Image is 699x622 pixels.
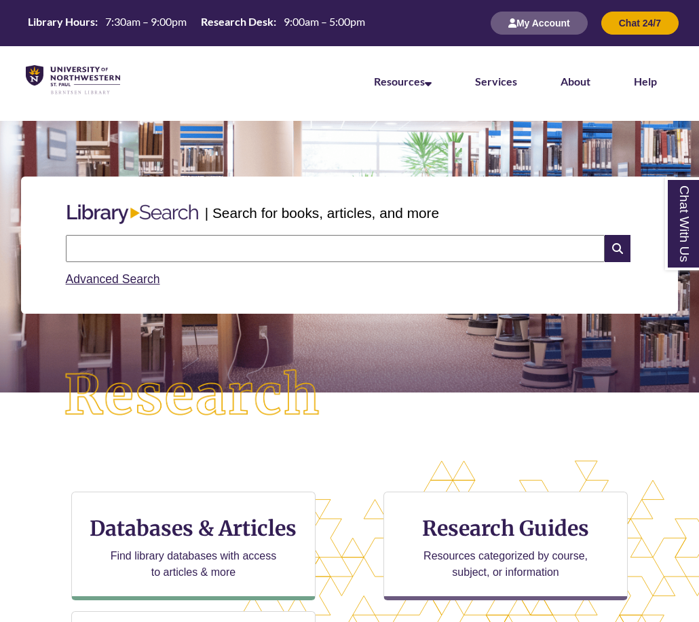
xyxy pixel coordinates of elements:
a: Hours Today [22,14,371,33]
p: Resources categorized by course, subject, or information [417,548,594,581]
img: Libary Search [60,199,205,230]
a: Chat 24/7 [601,17,679,29]
th: Research Desk: [195,14,278,29]
a: About [561,75,590,88]
span: 9:00am – 5:00pm [284,15,365,28]
button: Chat 24/7 [601,12,679,35]
span: 7:30am – 9:00pm [105,15,187,28]
img: UNWSP Library Logo [26,65,120,95]
table: Hours Today [22,14,371,31]
button: My Account [491,12,588,35]
h3: Research Guides [395,515,616,541]
i: Search [605,235,630,262]
a: Help [634,75,657,88]
a: Services [475,75,517,88]
a: My Account [491,17,588,29]
a: Resources [374,75,432,88]
h3: Databases & Articles [83,515,304,541]
p: Find library databases with access to articles & more [105,548,282,581]
a: Databases & Articles Find library databases with access to articles & more [71,492,316,600]
th: Library Hours: [22,14,100,29]
img: Research [35,341,350,450]
p: | Search for books, articles, and more [205,202,439,223]
a: Advanced Search [66,272,160,286]
a: Research Guides Resources categorized by course, subject, or information [383,492,628,600]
